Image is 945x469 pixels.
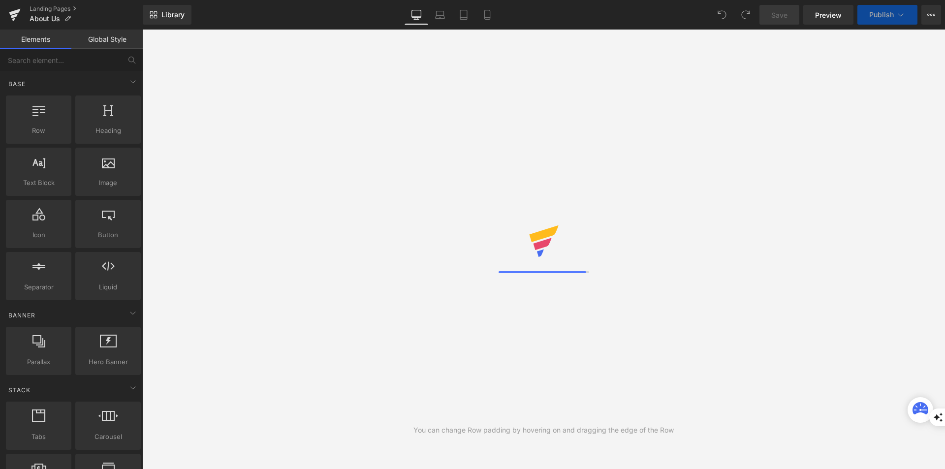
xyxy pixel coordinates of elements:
[712,5,732,25] button: Undo
[78,125,138,136] span: Heading
[9,282,68,292] span: Separator
[78,357,138,367] span: Hero Banner
[71,30,143,49] a: Global Style
[736,5,756,25] button: Redo
[413,425,674,436] div: You can change Row padding by hovering on and dragging the edge of the Row
[78,432,138,442] span: Carousel
[30,15,60,23] span: About Us
[78,230,138,240] span: Button
[9,125,68,136] span: Row
[30,5,143,13] a: Landing Pages
[9,230,68,240] span: Icon
[7,311,36,320] span: Banner
[452,5,475,25] a: Tablet
[78,282,138,292] span: Liquid
[428,5,452,25] a: Laptop
[771,10,787,20] span: Save
[815,10,842,20] span: Preview
[7,385,31,395] span: Stack
[161,10,185,19] span: Library
[9,432,68,442] span: Tabs
[869,11,894,19] span: Publish
[9,357,68,367] span: Parallax
[9,178,68,188] span: Text Block
[405,5,428,25] a: Desktop
[143,5,191,25] a: New Library
[921,5,941,25] button: More
[7,79,27,89] span: Base
[857,5,917,25] button: Publish
[803,5,853,25] a: Preview
[475,5,499,25] a: Mobile
[78,178,138,188] span: Image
